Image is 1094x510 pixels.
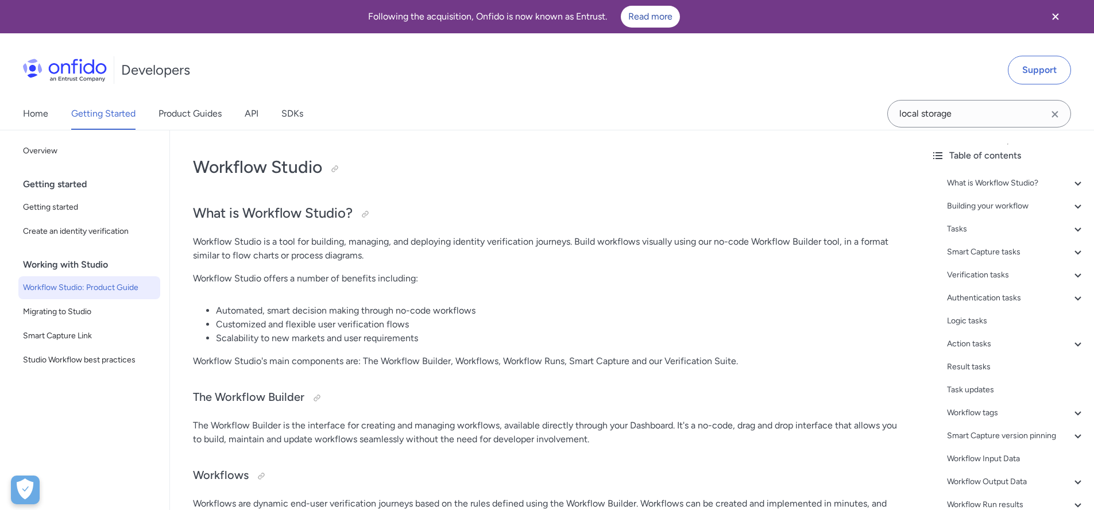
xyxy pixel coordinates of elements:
span: Overview [23,144,156,158]
p: The Workflow Builder is the interface for creating and managing workflows, available directly thr... [193,419,899,446]
a: Read more [621,6,680,28]
li: Automated, smart decision making through no-code workflows [216,304,899,318]
span: Migrating to Studio [23,305,156,319]
a: Smart Capture tasks [947,245,1085,259]
div: Following the acquisition, Onfido is now known as Entrust. [14,6,1034,28]
li: Scalability to new markets and user requirements [216,331,899,345]
a: Workflow Studio: Product Guide [18,276,160,299]
a: Building your workflow [947,199,1085,213]
p: Workflow Studio offers a number of benefits including: [193,272,899,285]
div: Getting started [23,173,165,196]
span: Getting started [23,200,156,214]
h1: Workflow Studio [193,156,899,179]
a: Verification tasks [947,268,1085,282]
h3: Workflows [193,467,899,485]
a: Create an identity verification [18,220,160,243]
a: Getting Started [71,98,136,130]
a: Home [23,98,48,130]
div: Table of contents [931,149,1085,163]
a: Authentication tasks [947,291,1085,305]
a: Task updates [947,383,1085,397]
li: Customized and flexible user verification flows [216,318,899,331]
a: Product Guides [159,98,222,130]
a: Workflow Input Data [947,452,1085,466]
a: Migrating to Studio [18,300,160,323]
a: API [245,98,258,130]
a: Smart Capture Link [18,324,160,347]
a: Overview [18,140,160,163]
a: Tasks [947,222,1085,236]
span: Create an identity verification [23,225,156,238]
img: Onfido Logo [23,59,107,82]
a: Result tasks [947,360,1085,374]
svg: Clear search field button [1048,107,1062,121]
a: Workflow tags [947,406,1085,420]
span: Workflow Studio: Product Guide [23,281,156,295]
h1: Developers [121,61,190,79]
button: Open Preferences [11,476,40,504]
span: Studio Workflow best practices [23,353,156,367]
div: Working with Studio [23,253,165,276]
a: What is Workflow Studio? [947,176,1085,190]
a: Action tasks [947,337,1085,351]
span: Smart Capture Link [23,329,156,343]
p: Workflow Studio is a tool for building, managing, and deploying identity verification journeys. B... [193,235,899,262]
a: SDKs [281,98,303,130]
a: Smart Capture version pinning [947,429,1085,443]
a: Logic tasks [947,314,1085,328]
a: Workflow Output Data [947,475,1085,489]
h2: What is Workflow Studio? [193,204,899,223]
a: Studio Workflow best practices [18,349,160,372]
div: Cookie Preferences [11,476,40,504]
button: Close banner [1034,2,1077,31]
a: Getting started [18,196,160,219]
p: Workflow Studio's main components are: The Workflow Builder, Workflows, Workflow Runs, Smart Capt... [193,354,899,368]
h3: The Workflow Builder [193,389,899,407]
svg: Close banner [1049,10,1062,24]
input: Onfido search input field [887,100,1071,127]
a: Support [1008,56,1071,84]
